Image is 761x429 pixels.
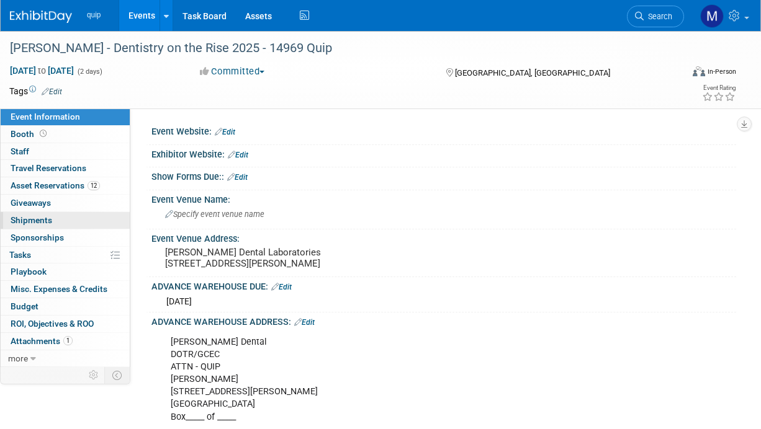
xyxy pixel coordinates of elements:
[10,11,72,23] img: ExhibitDay
[76,68,102,76] span: (2 days)
[11,146,29,156] span: Staff
[8,353,28,363] span: more
[1,350,130,367] a: more
[1,316,130,332] a: ROI, Objectives & ROO
[707,67,736,76] div: In-Person
[105,367,130,383] td: Toggle Event Tabs
[11,284,107,294] span: Misc. Expenses & Credits
[1,126,130,143] a: Booth
[700,4,724,28] img: Mikaela Quintero
[294,318,315,327] a: Edit
[11,198,51,208] span: Giveaways
[455,68,610,77] span: [GEOGRAPHIC_DATA], [GEOGRAPHIC_DATA]
[151,167,736,184] div: Show Forms Due::
[1,195,130,211] a: Giveaways
[151,190,736,206] div: Event Venue Name:
[9,250,31,260] span: Tasks
[151,277,736,293] div: ADVANCE WAREHOUSE DUE:
[9,85,62,97] td: Tags
[165,247,382,269] pre: [PERSON_NAME] Dental Laboratories [STREET_ADDRESS][PERSON_NAME]
[1,143,130,160] a: Staff
[165,210,264,219] span: Specify event venue name
[63,336,73,345] span: 1
[151,122,736,138] div: Event Website:
[1,229,130,246] a: Sponsorships
[11,319,94,329] span: ROI, Objectives & ROO
[42,87,62,96] a: Edit
[11,215,52,225] span: Shipments
[11,336,73,346] span: Attachments
[215,128,235,136] a: Edit
[87,11,101,19] span: quip
[151,312,736,329] div: ADVANCE WAREHOUSE ADDRESS:
[11,232,64,242] span: Sponsorships
[11,163,86,173] span: Travel Reservations
[166,296,192,306] span: [DATE]
[37,129,49,138] span: Booth not reserved yet
[227,173,248,182] a: Edit
[631,64,736,83] div: Event Format
[644,12,672,21] span: Search
[6,37,674,60] div: [PERSON_NAME] - Dentistry on the Rise 2025 - 14969 Quip
[151,145,736,161] div: Exhibitor Website:
[1,281,130,298] a: Misc. Expenses & Credits
[627,6,684,27] a: Search
[196,65,269,78] button: Committed
[1,333,130,350] a: Attachments1
[693,66,705,76] img: Format-Inperson.png
[1,263,130,280] a: Playbook
[1,160,130,177] a: Travel Reservations
[702,85,736,91] div: Event Rating
[1,298,130,315] a: Budget
[1,108,130,125] a: Event Information
[11,112,80,122] span: Event Information
[36,66,48,76] span: to
[271,283,292,291] a: Edit
[88,181,100,190] span: 12
[1,247,130,263] a: Tasks
[11,180,100,190] span: Asset Reservations
[11,301,38,311] span: Budget
[9,65,74,76] span: [DATE] [DATE]
[1,212,130,229] a: Shipments
[83,367,105,383] td: Personalize Event Tab Strip
[11,129,49,139] span: Booth
[228,151,248,159] a: Edit
[11,267,47,276] span: Playbook
[1,177,130,194] a: Asset Reservations12
[151,229,736,245] div: Event Venue Address:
